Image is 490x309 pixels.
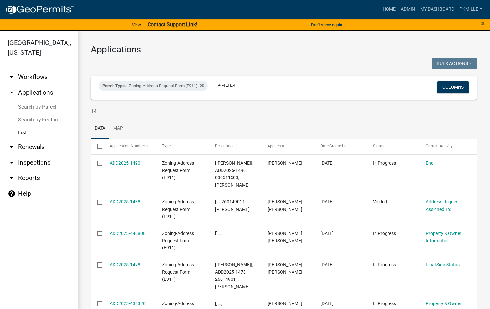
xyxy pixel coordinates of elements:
button: Don't show again [308,19,345,30]
i: arrow_drop_down [8,174,16,182]
a: End [426,160,434,166]
span: Zoning-Address Request Form (E911) [162,262,194,282]
a: + Filter [213,79,241,91]
datatable-header-cell: Date Created [314,139,367,154]
span: Zoning-Address Request Form (E911) [162,231,194,251]
a: Property & Owner Information [426,231,461,243]
datatable-header-cell: Current Activity [419,139,472,154]
i: arrow_drop_down [8,143,16,151]
span: 06/19/2025 [320,262,334,267]
a: ADD2025-1478 [110,262,140,267]
span: Voided [373,199,387,204]
a: Final Sign Status [426,262,460,267]
span: In Progress [373,262,396,267]
datatable-header-cell: Status [367,139,420,154]
span: rina marie niemela [268,231,302,243]
span: [], , , [215,231,222,236]
span: Permit Type [102,83,125,88]
span: Type [162,144,171,148]
datatable-header-cell: Description [209,139,261,154]
button: Close [481,19,485,27]
i: help [8,190,16,198]
span: 07/02/2025 [320,199,334,204]
a: ADD2025-1488 [110,199,140,204]
a: ADD2025-438320 [110,301,146,306]
a: Home [380,3,398,16]
a: ADD2025-440808 [110,231,146,236]
i: arrow_drop_down [8,73,16,81]
a: Admin [398,3,418,16]
span: [Nicole Bradbury], ADD2025-1478, 260149011, BRENTON NIEMELA [215,262,253,289]
span: Michael Johnson [268,160,302,166]
datatable-header-cell: Type [156,139,209,154]
strong: Contact Support Link! [148,21,197,28]
span: × [481,19,485,28]
span: Zoning-Address Request Form (E911) [162,199,194,219]
span: In Progress [373,160,396,166]
span: [], , , [215,301,222,306]
a: Address Request Assigned To: [426,199,460,212]
span: rina marie niemela [268,199,302,212]
div: is Zoning-Address Request Form (E911) [99,81,208,91]
h3: Applications [91,44,477,55]
a: Map [109,118,127,139]
span: Zoning-Address Request Form (E911) [162,160,194,180]
a: ADD2025-1490 [110,160,140,166]
span: Application Number [110,144,145,148]
span: Applicant [268,144,284,148]
a: pkmille [457,3,485,16]
span: rina marie niemela [268,262,302,275]
datatable-header-cell: Select [91,139,103,154]
datatable-header-cell: Application Number [103,139,156,154]
span: Description [215,144,235,148]
i: arrow_drop_up [8,89,16,97]
span: [Nicole Bradbury], ADD2025-1490, 030511503, MICHAEL JOHNSON [215,160,253,188]
span: Date Created [320,144,343,148]
span: [], , 260149011, BRENTON NIEMELA [215,199,250,212]
a: Data [91,118,109,139]
span: In Progress [373,301,396,306]
span: In Progress [373,231,396,236]
span: 06/24/2025 [320,231,334,236]
span: Status [373,144,384,148]
span: Current Activity [426,144,453,148]
a: My Dashboard [418,3,457,16]
input: Search for applications [91,105,411,118]
a: View [129,19,144,30]
span: 06/19/2025 [320,301,334,306]
i: arrow_drop_down [8,159,16,166]
button: Columns [437,81,469,93]
span: 07/10/2025 [320,160,334,166]
button: Bulk Actions [432,58,477,69]
datatable-header-cell: Applicant [261,139,314,154]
